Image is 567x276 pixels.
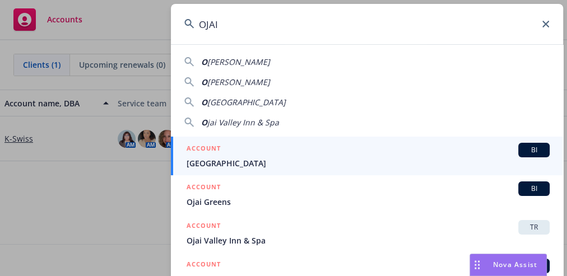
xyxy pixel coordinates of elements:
[201,57,207,67] span: O
[207,77,270,87] span: [PERSON_NAME]
[201,97,207,107] span: O
[187,157,550,169] span: [GEOGRAPHIC_DATA]
[171,137,563,175] a: ACCOUNTBI[GEOGRAPHIC_DATA]
[187,259,221,272] h5: ACCOUNT
[187,181,221,195] h5: ACCOUNT
[207,117,279,128] span: jai Valley Inn & Spa
[207,97,286,107] span: [GEOGRAPHIC_DATA]
[171,214,563,252] a: ACCOUNTTROjai Valley Inn & Spa
[187,220,221,233] h5: ACCOUNT
[171,175,563,214] a: ACCOUNTBIOjai Greens
[470,254,484,275] div: Drag to move
[493,260,537,269] span: Nova Assist
[523,184,545,194] span: BI
[201,117,207,128] span: O
[201,77,207,87] span: O
[470,254,547,276] button: Nova Assist
[523,145,545,155] span: BI
[187,235,550,246] span: Ojai Valley Inn & Spa
[171,4,563,44] input: Search...
[187,143,221,156] h5: ACCOUNT
[523,222,545,232] span: TR
[187,196,550,208] span: Ojai Greens
[207,57,270,67] span: [PERSON_NAME]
